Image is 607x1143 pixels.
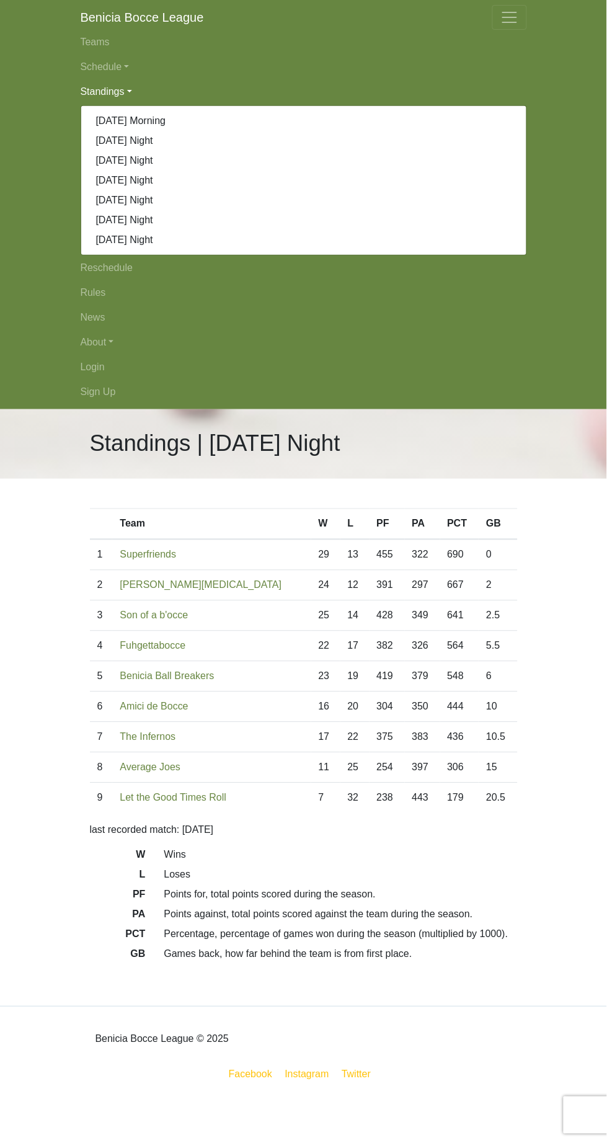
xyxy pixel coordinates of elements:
dd: Percentage, percentage of games won during the season (multiplied by 1000). [155,927,527,942]
div: Standings [81,105,527,256]
td: 24 [311,571,340,601]
td: 375 [370,723,405,753]
td: 0 [479,540,517,571]
td: 419 [370,662,405,692]
a: Teams [81,30,527,55]
a: About [81,330,527,355]
th: PA [405,509,440,540]
a: Average Joes [120,762,180,773]
td: 2 [479,571,517,601]
td: 428 [370,601,405,631]
td: 5 [90,662,113,692]
td: 7 [311,783,340,814]
td: 667 [440,571,479,601]
a: [PERSON_NAME][MEDICAL_DATA] [120,580,281,590]
th: GB [479,509,517,540]
h1: Standings | [DATE] Night [90,430,340,458]
a: Facebook [226,1067,275,1082]
dd: Wins [155,848,527,863]
a: Standings [81,79,527,104]
td: 14 [340,601,370,631]
td: 9 [90,783,113,814]
td: 6 [479,662,517,692]
td: 455 [370,540,405,571]
td: 15 [479,753,517,783]
a: Benicia Ball Breakers [120,671,214,682]
td: 13 [340,540,370,571]
td: 382 [370,631,405,662]
a: [DATE] Morning [81,111,526,131]
a: Schedule [81,55,527,79]
td: 2 [90,571,113,601]
td: 6 [90,692,113,723]
a: Rules [81,280,527,305]
a: Twitter [339,1067,381,1082]
td: 8 [90,753,113,783]
dt: PA [81,907,155,927]
td: 306 [440,753,479,783]
td: 10.5 [479,723,517,753]
td: 20.5 [479,783,517,814]
td: 254 [370,753,405,783]
dd: Games back, how far behind the team is from first place. [155,947,527,962]
a: [DATE] Night [81,171,526,190]
td: 379 [405,662,440,692]
td: 391 [370,571,405,601]
a: Son of a b'occe [120,610,188,621]
td: 350 [405,692,440,723]
td: 25 [340,753,370,783]
td: 22 [311,631,340,662]
td: 4 [90,631,113,662]
td: 17 [311,723,340,753]
a: [DATE] Night [81,230,526,250]
td: 444 [440,692,479,723]
a: Benicia Bocce League [81,5,204,30]
td: 3 [90,601,113,631]
a: [DATE] Night [81,210,526,230]
td: 322 [405,540,440,571]
dd: Loses [155,868,527,883]
dt: GB [81,947,155,967]
dt: W [81,848,155,868]
td: 11 [311,753,340,783]
td: 23 [311,662,340,692]
a: [DATE] Night [81,190,526,210]
td: 349 [405,601,440,631]
td: 12 [340,571,370,601]
td: 304 [370,692,405,723]
td: 7 [90,723,113,753]
a: News [81,305,527,330]
dt: L [81,868,155,887]
td: 548 [440,662,479,692]
a: Amici de Bocce [120,701,188,712]
td: 690 [440,540,479,571]
a: [DATE] Night [81,151,526,171]
td: 1 [90,540,113,571]
th: L [340,509,370,540]
td: 10 [479,692,517,723]
td: 564 [440,631,479,662]
dd: Points against, total points scored against the team during the season. [155,907,527,922]
td: 29 [311,540,340,571]
td: 19 [340,662,370,692]
td: 179 [440,783,479,814]
dd: Points for, total points scored during the season. [155,887,527,902]
td: 25 [311,601,340,631]
a: Instagram [283,1067,332,1082]
td: 2.5 [479,601,517,631]
td: 5.5 [479,631,517,662]
a: [DATE] Night [81,131,526,151]
dt: PF [81,887,155,907]
button: Toggle navigation [492,5,527,30]
td: 436 [440,723,479,753]
th: PF [370,509,405,540]
td: 17 [340,631,370,662]
td: 383 [405,723,440,753]
a: Fuhgettabocce [120,641,185,651]
a: Let the Good Times Roll [120,793,226,803]
td: 22 [340,723,370,753]
td: 16 [311,692,340,723]
a: Sign Up [81,380,527,404]
div: Benicia Bocce League © 2025 [81,1017,527,1062]
th: PCT [440,509,479,540]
